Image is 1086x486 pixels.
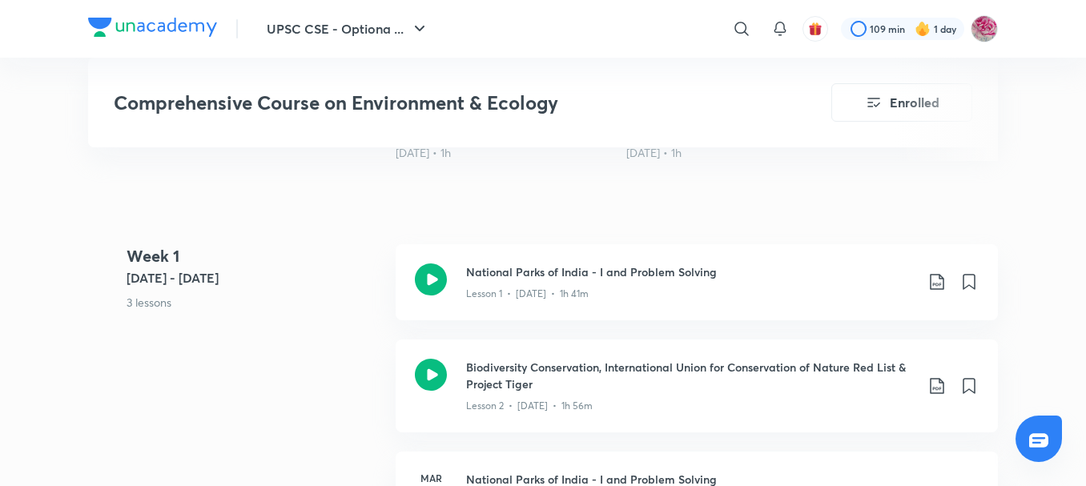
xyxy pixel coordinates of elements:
a: Company Logo [88,18,217,41]
p: Lesson 1 • [DATE] • 1h 41m [466,287,589,301]
p: Lesson 2 • [DATE] • 1h 56m [466,399,593,413]
div: 21st Apr • 1h [396,145,613,161]
img: streak [915,21,931,37]
img: Company Logo [88,18,217,37]
div: 23rd Apr • 1h [626,145,844,161]
h4: Week 1 [127,244,383,268]
a: Biodiversity Conservation, International Union for Conservation of Nature Red List & Project Tige... [396,339,998,452]
button: Enrolled [831,83,972,122]
a: National Parks of India - I and Problem SolvingLesson 1 • [DATE] • 1h 41m [396,244,998,339]
h6: Mar [415,471,447,485]
button: UPSC CSE - Optiona ... [257,13,439,45]
h3: Biodiversity Conservation, International Union for Conservation of Nature Red List & Project Tiger [466,359,915,392]
h3: National Parks of India - I and Problem Solving [466,263,915,280]
img: avatar [808,22,823,36]
h5: [DATE] - [DATE] [127,268,383,287]
h3: Comprehensive Course on Environment & Ecology [114,91,741,114]
img: Sonali Movaliya [971,15,998,42]
button: avatar [802,16,828,42]
p: 3 lessons [127,294,383,311]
